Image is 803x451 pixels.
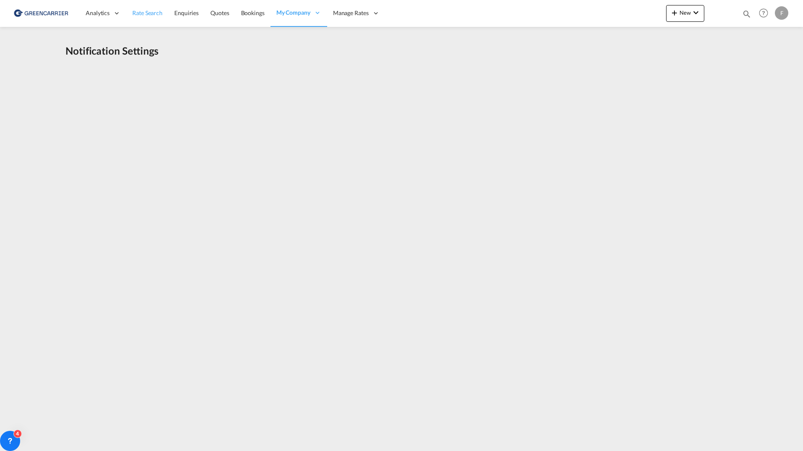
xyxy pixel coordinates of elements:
[210,9,229,16] span: Quotes
[669,8,680,18] md-icon: icon-plus 400-fg
[742,9,751,18] md-icon: icon-magnify
[333,9,369,17] span: Manage Rates
[666,5,704,22] button: icon-plus 400-fgNewicon-chevron-down
[669,9,701,16] span: New
[691,8,701,18] md-icon: icon-chevron-down
[775,6,788,20] div: F
[742,9,751,22] div: icon-magnify
[174,9,199,16] span: Enquiries
[241,9,265,16] span: Bookings
[86,9,110,17] span: Analytics
[276,8,310,17] span: My Company
[66,44,737,64] div: Notification Settings
[756,6,775,21] div: Help
[13,4,69,23] img: 609dfd708afe11efa14177256b0082fb.png
[756,6,771,20] span: Help
[132,9,163,16] span: Rate Search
